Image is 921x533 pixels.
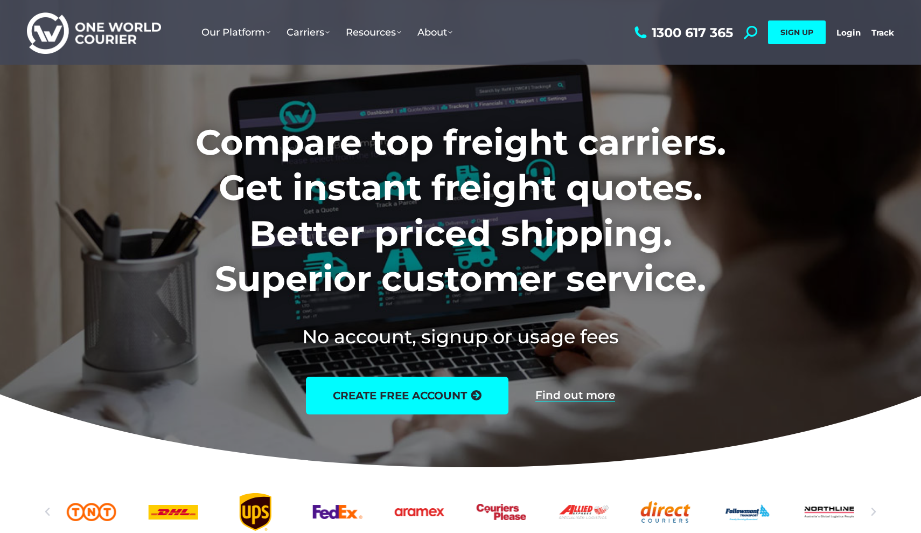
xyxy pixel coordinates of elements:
[768,20,826,44] a: SIGN UP
[346,26,401,38] span: Resources
[312,493,362,531] a: FedEx logo
[66,493,854,531] div: Slides
[66,493,116,531] div: 2 / 25
[231,493,280,531] a: UPS logo
[27,11,161,54] img: One World Courier
[559,493,608,531] div: 8 / 25
[477,493,526,531] a: Couriers Please logo
[193,16,278,49] a: Our Platform
[124,323,797,350] h2: No account, signup or usage fees
[312,493,362,531] div: 5 / 25
[805,493,854,531] a: Northline logo
[149,493,198,531] div: 3 / 25
[723,493,772,531] a: Followmont transoirt web logo
[535,390,615,402] a: Find out more
[306,377,508,414] a: create free account
[201,26,270,38] span: Our Platform
[231,493,280,531] div: 4 / 25
[278,16,338,49] a: Carriers
[477,493,526,531] div: 7 / 25
[124,120,797,302] h1: Compare top freight carriers. Get instant freight quotes. Better priced shipping. Superior custom...
[338,16,409,49] a: Resources
[780,27,813,37] span: SIGN UP
[805,493,854,531] div: 11 / 25
[640,493,690,531] a: Direct Couriers logo
[559,493,608,531] a: Allied Express logo
[409,16,460,49] a: About
[836,27,861,38] a: Login
[632,26,733,39] a: 1300 617 365
[871,27,894,38] a: Track
[417,26,452,38] span: About
[395,493,444,531] a: Aramex_logo
[287,26,330,38] span: Carriers
[723,493,772,531] div: 10 / 25
[395,493,444,531] div: 6 / 25
[66,493,116,531] a: TNT logo Australian freight company
[640,493,690,531] div: 9 / 25
[149,493,198,531] a: DHl logo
